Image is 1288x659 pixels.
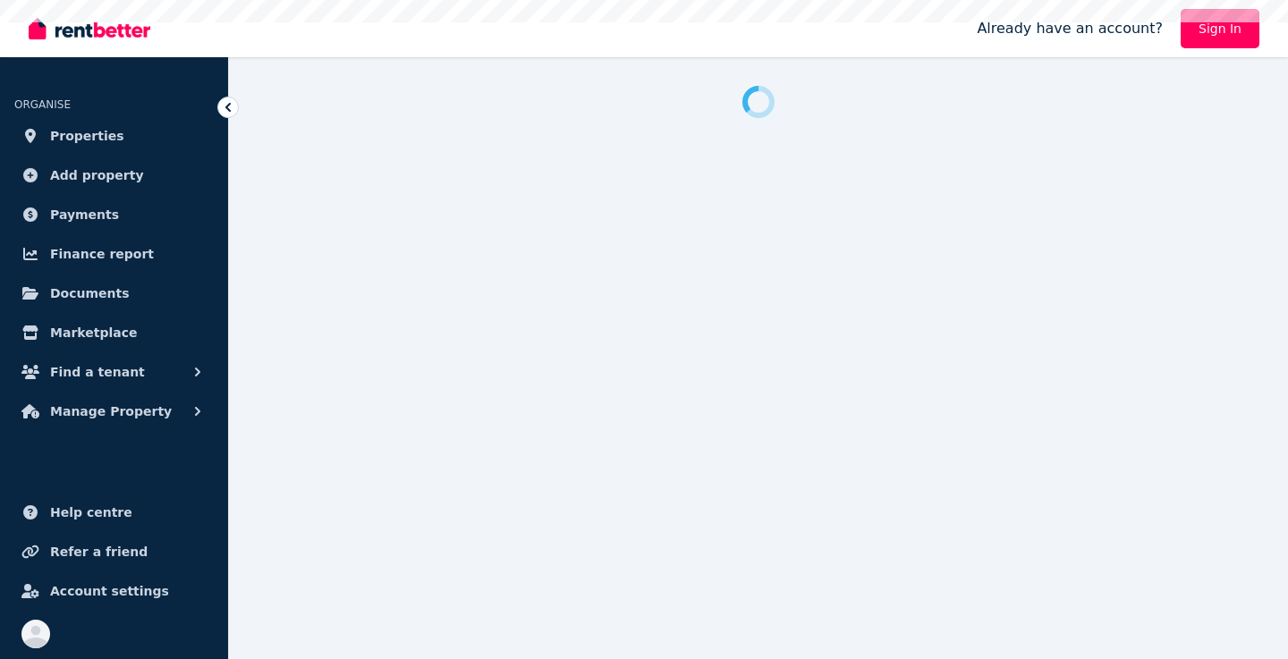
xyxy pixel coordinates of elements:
a: Refer a friend [14,534,214,570]
span: Payments [50,204,119,225]
span: Marketplace [50,322,137,343]
span: Refer a friend [50,541,148,562]
a: Account settings [14,573,214,609]
a: Add property [14,157,214,193]
a: Marketplace [14,315,214,351]
span: Finance report [50,243,154,265]
a: Payments [14,197,214,232]
a: Help centre [14,494,214,530]
img: RentBetter [29,15,150,42]
span: Help centre [50,502,132,523]
a: Sign In [1181,9,1259,48]
button: Manage Property [14,393,214,429]
span: Documents [50,283,130,304]
span: Find a tenant [50,361,145,383]
span: Already have an account? [977,18,1163,39]
span: Properties [50,125,124,147]
button: Find a tenant [14,354,214,390]
a: Documents [14,275,214,311]
span: Manage Property [50,401,172,422]
span: ORGANISE [14,98,71,111]
span: Account settings [50,580,169,602]
a: Finance report [14,236,214,272]
a: Properties [14,118,214,154]
span: Add property [50,165,144,186]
